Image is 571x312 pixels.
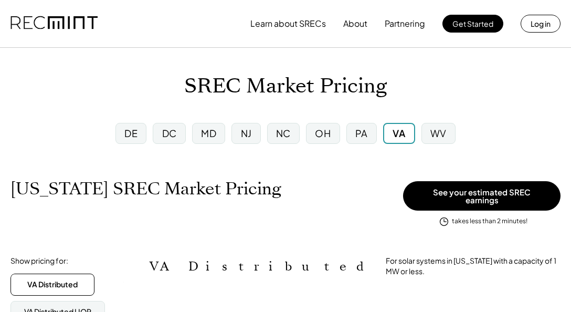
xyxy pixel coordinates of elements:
div: PA [355,127,368,140]
h1: SREC Market Pricing [184,74,387,99]
div: NC [276,127,291,140]
div: Show pricing for: [10,256,68,266]
div: MD [201,127,216,140]
div: VA [393,127,405,140]
button: Partnering [385,13,425,34]
div: For solar systems in [US_STATE] with a capacity of 1 MW or less. [386,256,561,276]
button: Log in [521,15,561,33]
button: Get Started [442,15,503,33]
img: recmint-logotype%403x.png [10,6,98,41]
button: Learn about SRECs [250,13,326,34]
h1: [US_STATE] SREC Market Pricing [10,179,281,199]
div: takes less than 2 minutes! [452,217,527,226]
button: See your estimated SREC earnings [403,181,561,211]
h2: VA Distributed [150,259,370,274]
div: DE [124,127,138,140]
div: DC [162,127,177,140]
button: About [343,13,367,34]
div: WV [430,127,447,140]
div: OH [315,127,331,140]
div: VA Distributed [27,279,78,290]
div: NJ [241,127,252,140]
